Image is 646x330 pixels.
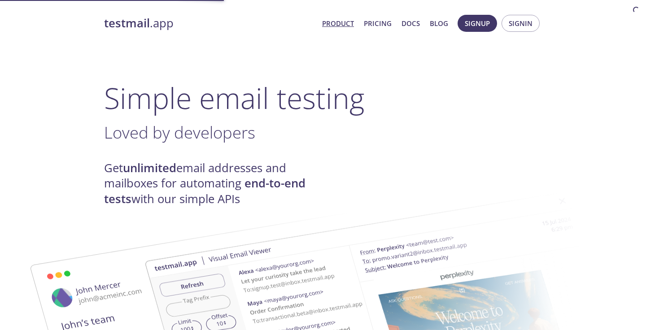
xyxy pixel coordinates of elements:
a: Docs [402,17,420,29]
a: Blog [430,17,448,29]
strong: unlimited [123,160,176,176]
button: Signin [502,15,540,32]
button: Signup [458,15,497,32]
span: Signup [465,17,490,29]
h4: Get email addresses and mailboxes for automating with our simple APIs [104,161,323,207]
a: Pricing [364,17,392,29]
span: Signin [509,17,533,29]
strong: end-to-end tests [104,175,306,206]
span: Loved by developers [104,121,255,143]
a: Product [322,17,354,29]
a: testmail.app [104,16,315,31]
h1: Simple email testing [104,81,542,115]
strong: testmail [104,15,150,31]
